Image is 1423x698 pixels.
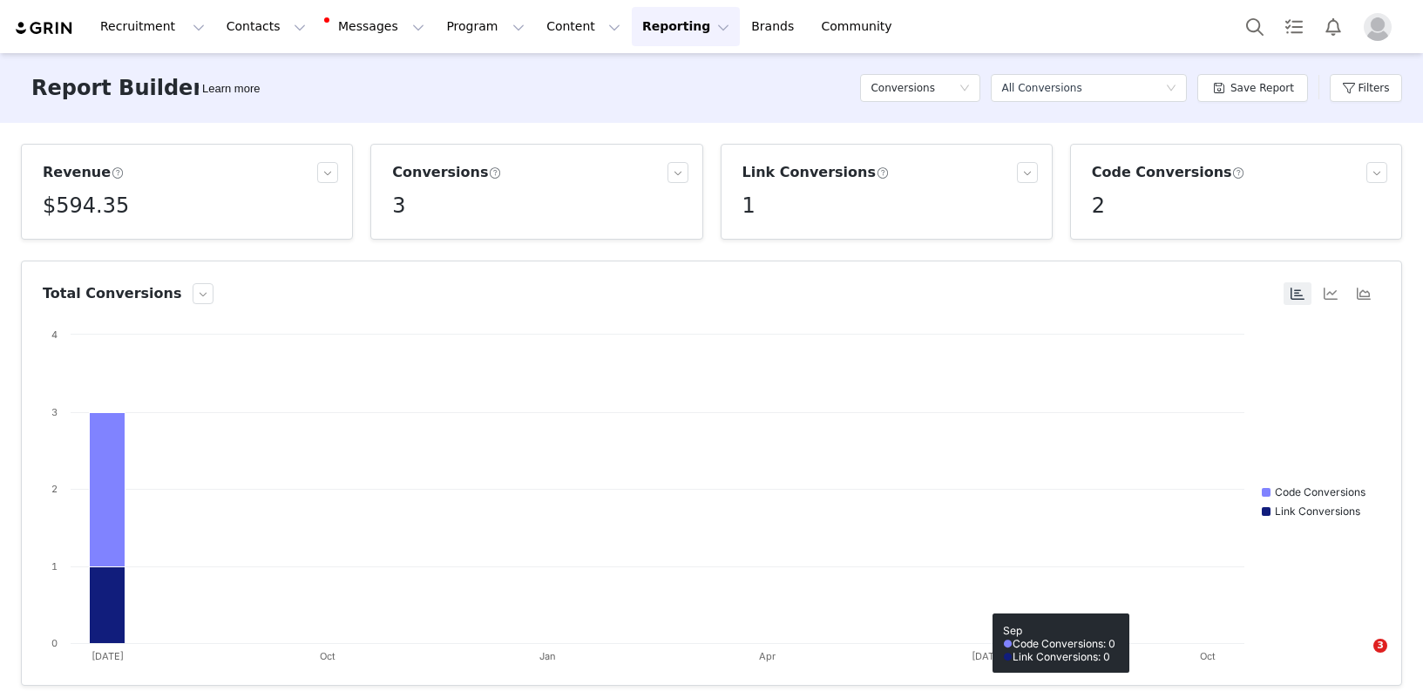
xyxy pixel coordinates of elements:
[1166,83,1176,95] i: icon: down
[1001,75,1081,101] div: All Conversions
[436,7,535,46] button: Program
[317,7,435,46] button: Messages
[1092,190,1105,221] h5: 2
[1364,13,1392,41] img: placeholder-profile.jpg
[1200,650,1216,662] text: Oct
[539,650,556,662] text: Jan
[320,650,335,662] text: Oct
[1092,162,1245,183] h3: Code Conversions
[741,7,810,46] a: Brands
[871,75,935,101] h5: Conversions
[51,560,58,573] text: 1
[536,7,631,46] button: Content
[959,83,970,95] i: icon: down
[759,650,776,662] text: Apr
[742,162,890,183] h3: Link Conversions
[90,7,215,46] button: Recruitment
[1275,7,1313,46] a: Tasks
[1353,13,1409,41] button: Profile
[51,329,58,341] text: 4
[1373,639,1387,653] span: 3
[91,650,124,662] text: [DATE]
[1330,74,1402,102] button: Filters
[1197,74,1308,102] button: Save Report
[1314,7,1352,46] button: Notifications
[632,7,740,46] button: Reporting
[43,283,182,304] h3: Total Conversions
[14,20,75,37] img: grin logo
[1275,485,1365,498] text: Code Conversions
[31,72,203,104] h3: Report Builder
[1236,7,1274,46] button: Search
[199,80,263,98] div: Tooltip anchor
[1338,639,1379,681] iframe: Intercom live chat
[43,190,129,221] h5: $594.35
[392,190,405,221] h5: 3
[742,190,756,221] h5: 1
[811,7,911,46] a: Community
[972,650,1004,662] text: [DATE]
[51,637,58,649] text: 0
[392,162,501,183] h3: Conversions
[216,7,316,46] button: Contacts
[43,162,124,183] h3: Revenue
[51,483,58,495] text: 2
[1275,505,1360,518] text: Link Conversions
[51,406,58,418] text: 3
